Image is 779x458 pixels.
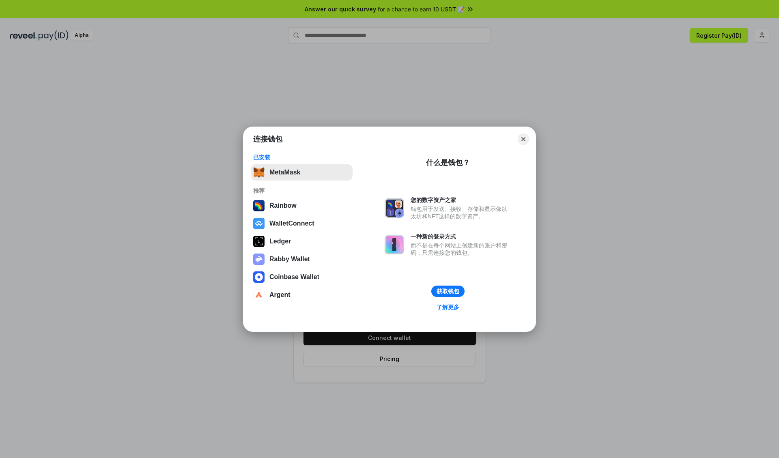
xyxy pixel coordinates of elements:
[253,218,265,229] img: svg+xml,%3Csvg%20width%3D%2228%22%20height%3D%2228%22%20viewBox%3D%220%200%2028%2028%22%20fill%3D...
[269,238,291,245] div: Ledger
[411,196,511,204] div: 您的数字资产之家
[251,215,353,232] button: WalletConnect
[269,169,300,176] div: MetaMask
[385,235,404,254] img: svg+xml,%3Csvg%20xmlns%3D%22http%3A%2F%2Fwww.w3.org%2F2000%2Fsvg%22%20fill%3D%22none%22%20viewBox...
[431,286,465,297] button: 获取钱包
[253,236,265,247] img: svg+xml,%3Csvg%20xmlns%3D%22http%3A%2F%2Fwww.w3.org%2F2000%2Fsvg%22%20width%3D%2228%22%20height%3...
[385,198,404,218] img: svg+xml,%3Csvg%20xmlns%3D%22http%3A%2F%2Fwww.w3.org%2F2000%2Fsvg%22%20fill%3D%22none%22%20viewBox...
[437,288,459,295] div: 获取钱包
[253,187,350,194] div: 推荐
[253,134,282,144] h1: 连接钱包
[437,303,459,311] div: 了解更多
[426,158,470,168] div: 什么是钱包？
[411,242,511,256] div: 而不是在每个网站上创建新的账户和密码，只需连接您的钱包。
[253,271,265,283] img: svg+xml,%3Csvg%20width%3D%2228%22%20height%3D%2228%22%20viewBox%3D%220%200%2028%2028%22%20fill%3D...
[251,269,353,285] button: Coinbase Wallet
[253,200,265,211] img: svg+xml,%3Csvg%20width%3D%22120%22%20height%3D%22120%22%20viewBox%3D%220%200%20120%20120%22%20fil...
[253,254,265,265] img: svg+xml,%3Csvg%20xmlns%3D%22http%3A%2F%2Fwww.w3.org%2F2000%2Fsvg%22%20fill%3D%22none%22%20viewBox...
[269,220,314,227] div: WalletConnect
[253,167,265,178] img: svg+xml,%3Csvg%20fill%3D%22none%22%20height%3D%2233%22%20viewBox%3D%220%200%2035%2033%22%20width%...
[411,233,511,240] div: 一种新的登录方式
[253,289,265,301] img: svg+xml,%3Csvg%20width%3D%2228%22%20height%3D%2228%22%20viewBox%3D%220%200%2028%2028%22%20fill%3D...
[251,164,353,181] button: MetaMask
[251,287,353,303] button: Argent
[269,273,319,281] div: Coinbase Wallet
[251,233,353,249] button: Ledger
[518,133,529,145] button: Close
[251,198,353,214] button: Rainbow
[253,154,350,161] div: 已安装
[251,251,353,267] button: Rabby Wallet
[432,302,464,312] a: 了解更多
[269,202,297,209] div: Rainbow
[411,205,511,220] div: 钱包用于发送、接收、存储和显示像以太坊和NFT这样的数字资产。
[269,291,291,299] div: Argent
[269,256,310,263] div: Rabby Wallet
